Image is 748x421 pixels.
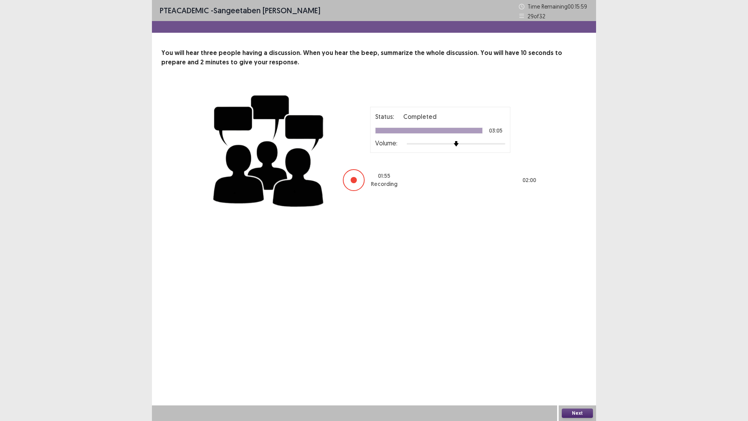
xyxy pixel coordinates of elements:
p: You will hear three people having a discussion. When you hear the beep, summarize the whole discu... [161,48,587,67]
p: - sangeetaben [PERSON_NAME] [160,5,320,16]
button: Next [562,409,593,418]
span: PTE academic [160,5,209,15]
p: Recording [371,180,397,188]
p: 02 : 00 [522,176,536,184]
p: Completed [403,112,437,121]
p: 29 of 32 [527,12,545,20]
p: 01 : 55 [378,172,390,180]
p: Volume: [375,138,397,148]
p: Time Remaining 00 : 15 : 59 [527,2,588,11]
p: Status: [375,112,394,121]
img: group-discussion [210,86,327,213]
img: arrow-thumb [453,141,459,147]
p: 03:05 [489,128,503,133]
